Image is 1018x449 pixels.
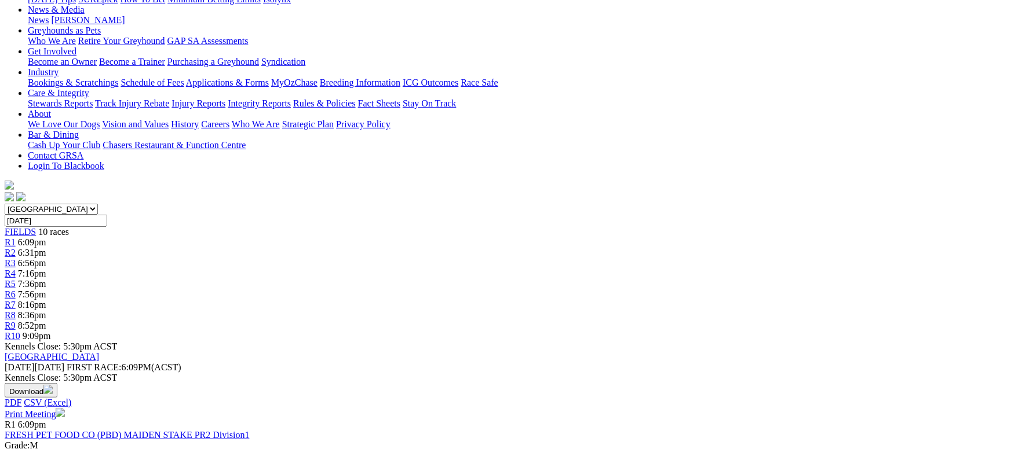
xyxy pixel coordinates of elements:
[23,331,51,341] span: 9:09pm
[18,268,46,278] span: 7:16pm
[5,321,16,330] a: R9
[28,88,89,98] a: Care & Integrity
[28,67,59,77] a: Industry
[28,109,51,119] a: About
[5,352,99,362] a: [GEOGRAPHIC_DATA]
[56,408,65,417] img: printer.svg
[5,362,64,372] span: [DATE]
[336,119,391,129] a: Privacy Policy
[28,78,118,87] a: Bookings & Scratchings
[28,98,1013,109] div: Care & Integrity
[28,78,1013,88] div: Industry
[5,248,16,257] a: R2
[167,57,259,67] a: Purchasing a Greyhound
[232,119,280,129] a: Who We Are
[38,227,69,237] span: 10 races
[5,258,16,268] a: R3
[320,78,400,87] a: Breeding Information
[5,279,16,289] a: R5
[293,98,356,108] a: Rules & Policies
[28,15,1013,25] div: News & Media
[5,430,249,440] a: FRESH PET FOOD CO (PBD) MAIDEN STAKE PR2 Division1
[5,268,16,278] a: R4
[5,419,16,429] span: R1
[121,78,184,87] a: Schedule of Fees
[5,409,65,419] a: Print Meeting
[102,119,169,129] a: Vision and Values
[28,25,101,35] a: Greyhounds as Pets
[95,98,169,108] a: Track Injury Rebate
[28,140,100,150] a: Cash Up Your Club
[28,98,93,108] a: Stewards Reports
[28,57,97,67] a: Become an Owner
[403,78,458,87] a: ICG Outcomes
[5,383,57,398] button: Download
[67,362,121,372] span: FIRST RACE:
[18,419,46,429] span: 6:09pm
[5,362,35,372] span: [DATE]
[67,362,181,372] span: 6:09PM(ACST)
[78,36,165,46] a: Retire Your Greyhound
[18,258,46,268] span: 6:56pm
[99,57,165,67] a: Become a Trainer
[171,119,199,129] a: History
[51,15,125,25] a: [PERSON_NAME]
[103,140,246,150] a: Chasers Restaurant & Function Centre
[18,321,46,330] span: 8:52pm
[28,161,104,171] a: Login To Blackbook
[28,36,1013,46] div: Greyhounds as Pets
[228,98,291,108] a: Integrity Reports
[28,15,49,25] a: News
[5,310,16,320] a: R8
[28,57,1013,67] div: Get Involved
[18,237,46,247] span: 6:09pm
[201,119,229,129] a: Careers
[18,300,46,310] span: 8:16pm
[5,227,36,237] a: FIELDS
[5,398,1013,408] div: Download
[5,289,16,299] a: R6
[5,341,117,351] span: Kennels Close: 5:30pm ACST
[271,78,318,87] a: MyOzChase
[167,36,249,46] a: GAP SA Assessments
[358,98,400,108] a: Fact Sheets
[43,385,53,394] img: download.svg
[18,310,46,320] span: 8:36pm
[5,331,20,341] a: R10
[261,57,305,67] a: Syndication
[18,289,46,299] span: 7:56pm
[5,192,14,201] img: facebook.svg
[403,98,456,108] a: Stay On Track
[461,78,498,87] a: Race Safe
[172,98,225,108] a: Injury Reports
[24,398,71,407] a: CSV (Excel)
[18,248,46,257] span: 6:31pm
[5,398,21,407] a: PDF
[5,300,16,310] a: R7
[18,279,46,289] span: 7:36pm
[28,46,76,56] a: Get Involved
[28,119,1013,130] div: About
[28,150,83,160] a: Contact GRSA
[16,192,25,201] img: twitter.svg
[282,119,334,129] a: Strategic Plan
[5,237,16,247] a: R1
[186,78,269,87] a: Applications & Forms
[5,215,107,227] input: Select date
[5,373,1013,383] div: Kennels Close: 5:30pm ACST
[28,119,100,129] a: We Love Our Dogs
[5,181,14,190] img: logo-grsa-white.png
[28,130,79,139] a: Bar & Dining
[28,140,1013,150] div: Bar & Dining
